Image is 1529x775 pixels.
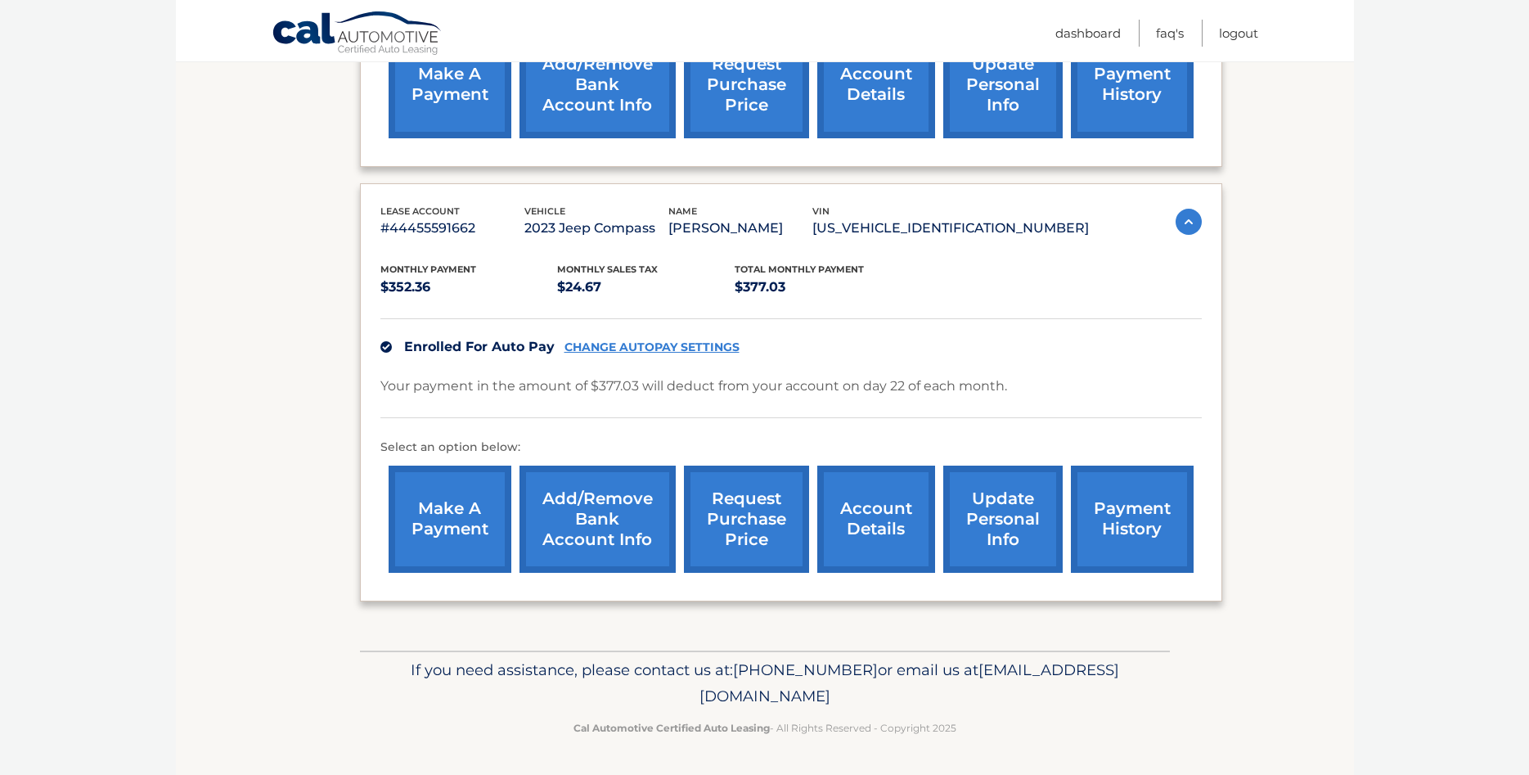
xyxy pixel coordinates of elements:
[380,217,524,240] p: #44455591662
[1156,20,1184,47] a: FAQ's
[524,205,565,217] span: vehicle
[684,466,809,573] a: request purchase price
[668,205,697,217] span: name
[733,660,878,679] span: [PHONE_NUMBER]
[1071,466,1194,573] a: payment history
[1071,31,1194,138] a: payment history
[404,339,555,354] span: Enrolled For Auto Pay
[380,375,1007,398] p: Your payment in the amount of $377.03 will deduct from your account on day 22 of each month.
[1219,20,1258,47] a: Logout
[1176,209,1202,235] img: accordion-active.svg
[371,719,1159,737] p: - All Rights Reserved - Copyright 2025
[389,31,511,138] a: make a payment
[380,341,392,353] img: check.svg
[272,11,443,58] a: Cal Automotive
[380,438,1202,457] p: Select an option below:
[1055,20,1121,47] a: Dashboard
[668,217,812,240] p: [PERSON_NAME]
[735,264,864,275] span: Total Monthly Payment
[817,31,935,138] a: account details
[943,466,1063,573] a: update personal info
[380,264,476,275] span: Monthly Payment
[557,276,735,299] p: $24.67
[943,31,1063,138] a: update personal info
[812,217,1089,240] p: [US_VEHICLE_IDENTIFICATION_NUMBER]
[371,657,1159,710] p: If you need assistance, please contact us at: or email us at
[573,722,770,734] strong: Cal Automotive Certified Auto Leasing
[524,217,668,240] p: 2023 Jeep Compass
[557,264,658,275] span: Monthly sales Tax
[817,466,935,573] a: account details
[812,205,830,217] span: vin
[519,31,676,138] a: Add/Remove bank account info
[735,276,912,299] p: $377.03
[389,466,511,573] a: make a payment
[519,466,676,573] a: Add/Remove bank account info
[380,205,460,217] span: lease account
[564,340,740,354] a: CHANGE AUTOPAY SETTINGS
[684,31,809,138] a: request purchase price
[380,276,558,299] p: $352.36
